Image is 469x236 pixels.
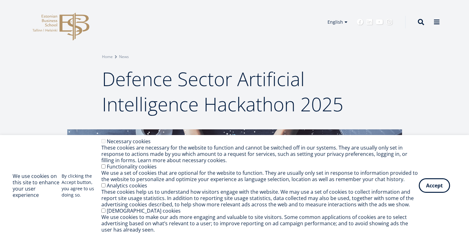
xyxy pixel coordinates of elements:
label: Necessary cookies [107,138,151,145]
a: Facebook [357,19,363,25]
a: Instagram [386,19,393,25]
h2: We use cookies on this site to enhance your user experience [13,173,62,198]
div: We use a set of cookies that are optional for the website to function. They are usually only set ... [101,170,419,182]
div: These cookies are necessary for the website to function and cannot be switched off in our systems... [101,145,419,163]
label: Functionality cookies [107,163,157,170]
a: Home [102,54,113,60]
a: Linkedin [366,19,373,25]
p: By clicking the Accept button, you agree to us doing so. [62,173,101,198]
div: We use cookies to make our ads more engaging and valuable to site visitors. Some common applicati... [101,214,419,233]
button: Accept [419,178,450,193]
div: These cookies help us to understand how visitors engage with the website. We may use a set of coo... [101,189,419,208]
label: Analytics cookies [107,182,147,189]
a: News [119,54,129,60]
label: [DEMOGRAPHIC_DATA] cookies [107,207,181,214]
span: Defence Sector Artificial Intelligence Hackathon 2025 [102,66,343,117]
a: Youtube [376,19,383,25]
